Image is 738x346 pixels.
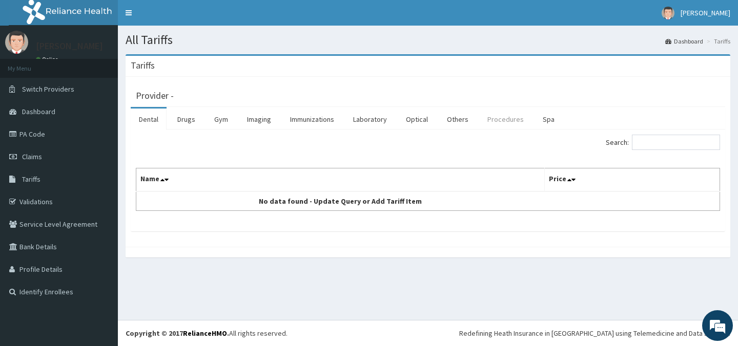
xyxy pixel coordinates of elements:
a: Drugs [169,109,203,130]
a: Optical [398,109,436,130]
img: User Image [5,31,28,54]
th: Price [545,168,720,192]
span: Claims [22,152,42,161]
a: Others [439,109,477,130]
a: Dental [131,109,167,130]
h1: All Tariffs [126,33,730,47]
a: RelianceHMO [183,329,227,338]
div: Redefining Heath Insurance in [GEOGRAPHIC_DATA] using Telemedicine and Data Science! [459,328,730,338]
span: Dashboard [22,107,55,116]
span: Tariffs [22,175,40,184]
a: Online [36,56,60,63]
p: [PERSON_NAME] [36,41,103,51]
a: Laboratory [345,109,395,130]
footer: All rights reserved. [118,320,738,346]
h3: Provider - [136,91,174,100]
a: Immunizations [282,109,342,130]
a: Spa [535,109,563,130]
span: [PERSON_NAME] [681,8,730,17]
td: No data found - Update Query or Add Tariff Item [136,191,545,211]
input: Search: [632,135,720,150]
img: User Image [662,7,674,19]
li: Tariffs [704,37,730,46]
a: Gym [206,109,236,130]
span: Switch Providers [22,84,74,94]
a: Dashboard [665,37,703,46]
label: Search: [606,135,720,150]
a: Procedures [479,109,532,130]
strong: Copyright © 2017 . [126,329,229,338]
h3: Tariffs [131,61,155,70]
a: Imaging [239,109,279,130]
th: Name [136,168,545,192]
